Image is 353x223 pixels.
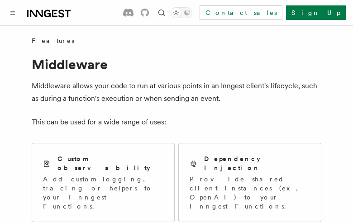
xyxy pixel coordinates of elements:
h1: Middleware [32,56,321,72]
a: Dependency InjectionProvide shared client instances (ex, OpenAI) to your Inngest Functions. [178,143,321,222]
span: Features [32,36,74,45]
button: Toggle navigation [7,7,18,18]
p: Provide shared client instances (ex, OpenAI) to your Inngest Functions. [190,175,310,211]
a: Contact sales [200,5,282,20]
p: Add custom logging, tracing or helpers to your Inngest Functions. [43,175,163,211]
p: This can be used for a wide range of uses: [32,116,321,128]
a: Sign Up [286,5,346,20]
button: Find something... [156,7,167,18]
h2: Custom observability [57,154,163,172]
button: Toggle dark mode [171,7,192,18]
p: Middleware allows your code to run at various points in an Inngest client's lifecycle, such as du... [32,80,321,105]
h2: Dependency Injection [204,154,310,172]
a: Custom observabilityAdd custom logging, tracing or helpers to your Inngest Functions. [32,143,175,222]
